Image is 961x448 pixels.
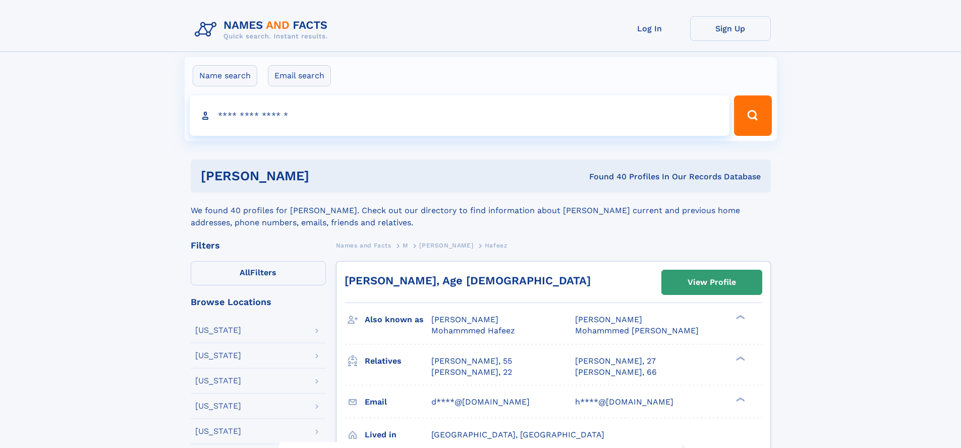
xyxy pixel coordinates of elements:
div: ❯ [733,314,746,321]
div: ❯ [733,396,746,403]
div: ❯ [733,355,746,362]
div: [US_STATE] [195,402,241,410]
span: [PERSON_NAME] [431,315,498,324]
span: Mohammmed [PERSON_NAME] [575,326,699,335]
h1: [PERSON_NAME] [201,170,449,182]
span: Mohammmed Hafeez [431,326,515,335]
h3: Email [365,393,431,411]
a: View Profile [662,270,762,294]
button: Search Button [734,95,771,136]
span: All [240,268,250,277]
a: [PERSON_NAME], 66 [575,367,657,378]
div: We found 40 profiles for [PERSON_NAME]. Check out our directory to find information about [PERSON... [191,192,771,229]
input: search input [190,95,730,136]
span: [PERSON_NAME] [419,242,473,249]
a: [PERSON_NAME], 22 [431,367,512,378]
div: [US_STATE] [195,352,241,360]
a: [PERSON_NAME] [419,239,473,252]
img: Logo Names and Facts [191,16,336,43]
span: Hafeez [485,242,507,249]
a: Names and Facts [336,239,391,252]
div: [US_STATE] [195,427,241,435]
label: Filters [191,261,326,285]
span: M [403,242,408,249]
div: [US_STATE] [195,377,241,385]
div: [US_STATE] [195,326,241,334]
a: [PERSON_NAME], 27 [575,356,656,367]
h3: Relatives [365,353,431,370]
h3: Lived in [365,426,431,443]
span: [PERSON_NAME] [575,315,642,324]
a: M [403,239,408,252]
a: [PERSON_NAME], 55 [431,356,512,367]
div: Filters [191,241,326,250]
a: Log In [609,16,690,41]
span: [GEOGRAPHIC_DATA], [GEOGRAPHIC_DATA] [431,430,604,439]
div: Browse Locations [191,297,326,307]
div: Found 40 Profiles In Our Records Database [449,171,761,182]
h3: Also known as [365,311,431,328]
div: View Profile [688,271,736,294]
a: Sign Up [690,16,771,41]
label: Email search [268,65,331,86]
label: Name search [193,65,257,86]
a: [PERSON_NAME], Age [DEMOGRAPHIC_DATA] [345,274,591,287]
